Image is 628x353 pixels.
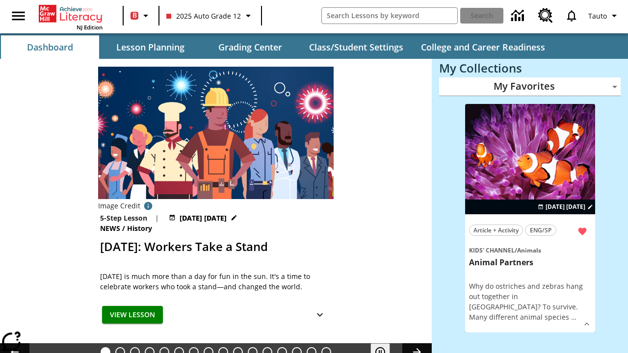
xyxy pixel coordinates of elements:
[100,271,332,292] span: Labor Day is much more than a day for fun in the sun. It's a time to celebrate workers who took a...
[77,24,103,31] span: NJ Edition
[102,306,163,324] button: View Lesson
[162,7,258,25] button: Class: 2025 Auto Grade 12, Select your class
[101,35,199,59] button: Lesson Planning
[532,2,559,29] a: Resource Center, Will open in new tab
[100,223,122,234] span: News
[505,2,532,29] a: Data Center
[39,4,103,24] a: Home
[100,271,332,292] div: [DATE] is much more than a day for fun in the sun. It's a time to celebrate workers who took a st...
[588,11,607,21] span: Tauto
[132,9,137,22] span: B
[122,224,125,233] span: /
[439,61,621,75] h3: My Collections
[201,35,299,59] button: Grading Center
[536,202,595,211] button: Jul 07 - Jun 30 Choose Dates
[100,213,147,223] p: 5-Step Lesson
[579,317,594,331] button: Show Details
[4,1,33,30] button: Open side menu
[167,213,239,223] button: Jul 23 - Jun 30 Choose Dates
[155,213,159,223] span: |
[571,312,576,322] span: …
[39,3,103,31] div: Home
[574,223,591,240] button: Remove from Favorites
[322,8,457,24] input: search field
[469,245,591,255] span: Topic: Kids' Channel/Animals
[98,201,140,211] p: Image Credit
[127,7,156,25] button: Boost Class color is red. Change class color
[559,3,584,28] a: Notifications
[413,35,553,59] button: College and Career Readiness
[469,281,591,322] div: Why do ostriches and zebras hang out together in [GEOGRAPHIC_DATA]? To survive. Many different an...
[469,246,515,254] span: Kids' Channel
[465,104,595,333] div: lesson details
[98,67,334,199] img: A banner with a blue background shows an illustrated row of diverse men and women dressed in clot...
[530,225,551,235] span: ENG/SP
[584,7,624,25] button: Profile/Settings
[310,306,330,324] button: Show Details
[180,213,227,223] span: [DATE] [DATE]
[469,225,523,236] button: Article + Activity
[1,35,99,59] button: Dashboard
[515,246,517,254] span: /
[439,77,621,96] div: My Favorites
[469,257,591,268] h3: Animal Partners
[127,223,154,234] span: History
[546,202,585,211] span: [DATE] [DATE]
[301,35,411,59] button: Class/Student Settings
[517,246,541,254] span: Animals
[525,225,556,236] button: ENG/SP
[166,11,241,21] span: 2025 Auto Grade 12
[140,199,156,213] button: Photo credit: ProStockStudio/Shutterstock
[100,238,332,255] h2: Labor Day: Workers Take a Stand
[473,225,519,235] span: Article + Activity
